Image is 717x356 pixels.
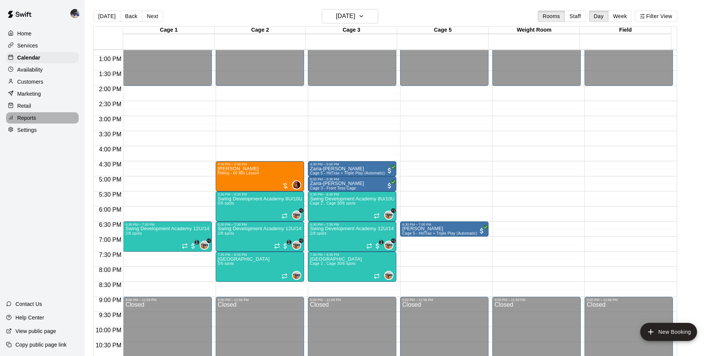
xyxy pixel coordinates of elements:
[125,231,142,235] span: 2/8 spots filled
[402,231,477,235] span: Cage 5 - HitTrax + Triple Play (Automatic)
[565,11,586,22] button: Staff
[15,327,56,335] p: View public page
[218,261,234,266] span: 0/6 spots filled
[6,76,79,87] div: Customers
[17,30,32,37] p: Home
[379,240,384,244] span: 1
[6,124,79,136] a: Settings
[538,11,565,22] button: Rooms
[299,238,303,243] span: +1
[587,298,671,302] div: 9:00 PM – 11:59 PM
[386,182,393,189] span: All customers have paid
[218,201,234,205] span: 0/6 spots filled
[203,241,209,250] span: Kailee Powell & 1 other
[17,90,41,98] p: Marketing
[400,222,489,237] div: 6:30 PM – 7:00 PM: Cage 5 - HitTrax + Triple Play (Automatic)
[218,298,302,302] div: 9:00 PM – 11:59 PM
[216,161,304,191] div: 4:30 PM – 5:30 PM: Hitting - 60 Min Lesson
[292,180,301,189] div: Kaitlyn Lim
[123,27,215,34] div: Cage 1
[142,11,163,22] button: Next
[17,114,36,122] p: Reports
[640,323,697,341] button: add
[295,271,301,280] span: Kailee Powell
[97,101,123,107] span: 2:30 PM
[97,282,123,288] span: 8:30 PM
[387,271,393,280] span: Kailee Powell
[6,112,79,124] div: Reports
[374,273,380,279] span: Recurring event
[6,52,79,63] div: Calendar
[308,191,396,222] div: 5:30 PM – 6:30 PM: Swing Development Academy 8U/10U
[308,222,396,252] div: 6:30 PM – 7:30 PM: Swing Development Academy 12U/14U
[310,186,356,190] span: Cage 3 - Front Toss Cage
[97,297,123,303] span: 9:00 PM
[97,206,123,213] span: 6:00 PM
[308,161,396,176] div: 4:30 PM – 5:00 PM: Zaria-Moriah Walker
[310,231,327,235] span: 2/8 spots filled
[97,191,123,198] span: 5:30 PM
[293,272,300,279] img: Kailee Powell
[6,28,79,39] div: Home
[310,162,394,166] div: 4:30 PM – 5:00 PM
[97,116,123,122] span: 3:00 PM
[295,241,301,250] span: Kailee Powell & 1 other
[218,231,234,235] span: 2/8 spots filled
[384,211,393,220] div: Kailee Powell
[310,171,385,175] span: Cage 5 - HitTrax + Triple Play (Automatic)
[17,66,43,73] p: Availability
[218,253,302,257] div: 7:30 PM – 8:30 PM
[94,327,123,333] span: 10:00 PM
[15,341,67,348] p: Copy public page link
[274,243,280,249] span: Recurring event
[387,241,393,250] span: Kailee Powell & 1 other
[93,11,120,22] button: [DATE]
[69,6,85,21] div: Kevin Chandler
[292,211,301,220] div: Kailee Powell
[580,27,671,34] div: Field
[295,180,301,189] span: Kaitlyn Lim
[6,100,79,112] div: Retail
[287,240,291,244] span: 1
[391,208,396,213] span: +1
[299,208,303,213] span: +1
[97,86,123,92] span: 2:00 PM
[293,241,300,249] img: Kailee Powell
[387,211,393,220] span: Kailee Powell & 1 other
[195,240,199,244] span: 1
[215,27,306,34] div: Cage 2
[478,227,486,235] span: All customers have paid
[384,241,393,250] div: Kailee Powell
[216,222,304,252] div: 6:30 PM – 7:30 PM: Swing Development Academy 12U/14U
[306,27,397,34] div: Cage 3
[189,242,197,250] span: 1 / 2 customers have paid
[6,40,79,51] a: Services
[120,11,142,22] button: Back
[6,88,79,99] a: Marketing
[200,241,209,250] div: Kailee Powell
[6,64,79,75] div: Availability
[97,161,123,168] span: 4:30 PM
[293,181,300,189] img: Kaitlyn Lim
[366,243,372,249] span: Recurring event
[589,11,609,22] button: Day
[391,238,396,243] span: +1
[97,252,123,258] span: 7:30 PM
[218,223,302,226] div: 6:30 PM – 7:30 PM
[635,11,677,22] button: Filter View
[397,27,489,34] div: Cage 5
[123,222,212,252] div: 6:30 PM – 7:30 PM: Swing Development Academy 12U/14U
[17,126,37,134] p: Settings
[125,223,209,226] div: 6:30 PM – 7:30 PM
[97,146,123,153] span: 4:00 PM
[339,261,356,266] span: 0/6 spots filled
[97,222,123,228] span: 6:30 PM
[182,243,188,249] span: Recurring event
[310,177,394,181] div: 5:00 PM – 5:30 PM
[97,312,123,318] span: 9:30 PM
[125,298,209,302] div: 9:00 PM – 11:59 PM
[17,78,43,86] p: Customers
[495,298,578,302] div: 9:00 PM – 11:59 PM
